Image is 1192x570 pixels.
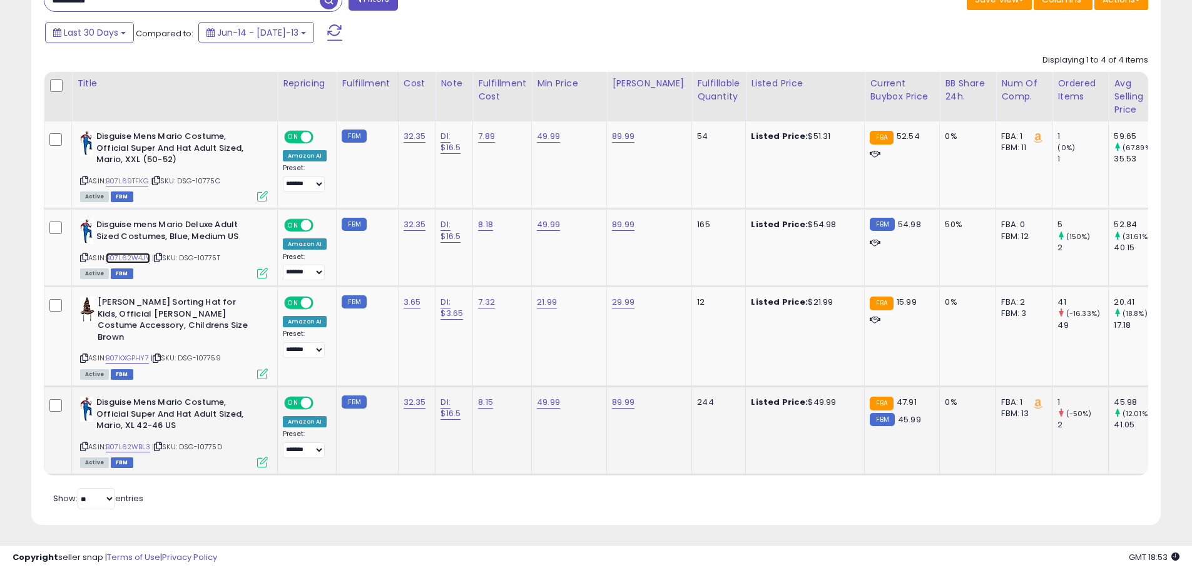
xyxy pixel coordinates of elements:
[198,22,314,43] button: Jun-14 - [DATE]-13
[478,77,526,103] div: Fulfillment Cost
[478,396,493,409] a: 8.15
[1114,297,1164,308] div: 20.41
[1057,77,1103,103] div: Ordered Items
[1057,297,1108,308] div: 41
[152,442,222,452] span: | SKU: DSG-10775D
[136,28,193,39] span: Compared to:
[1066,409,1092,419] small: (-50%)
[1123,308,1148,318] small: (18.8%)
[1114,397,1164,408] div: 45.98
[697,77,740,103] div: Fulfillable Quantity
[1057,219,1108,230] div: 5
[80,397,93,422] img: 41Jf3W0w3vL._SL40_.jpg
[945,131,986,142] div: 0%
[80,219,93,244] img: 41Jf3W0w3vL._SL40_.jpg
[162,551,217,563] a: Privacy Policy
[107,551,160,563] a: Terms of Use
[1001,77,1047,103] div: Num of Comp.
[751,130,808,142] b: Listed Price:
[897,296,917,308] span: 15.99
[537,130,560,143] a: 49.99
[612,396,634,409] a: 89.99
[217,26,298,39] span: Jun-14 - [DATE]-13
[1042,54,1148,66] div: Displaying 1 to 4 of 4 items
[96,397,248,435] b: Disguise Mens Mario Costume, Official Super And Hat Adult Sized, Mario, XL 42-46 US
[1001,231,1042,242] div: FBM: 12
[1114,153,1164,165] div: 35.53
[98,297,250,346] b: [PERSON_NAME] Sorting Hat for Kids, Official [PERSON_NAME] Costume Accessory, Childrens Size Brown
[106,176,148,186] a: B07L69TFKG
[111,191,133,202] span: FBM
[751,296,808,308] b: Listed Price:
[1114,77,1159,116] div: Avg Selling Price
[80,131,93,156] img: 41Jf3W0w3vL._SL40_.jpg
[80,369,109,380] span: All listings currently available for purchase on Amazon
[1057,320,1108,331] div: 49
[1057,143,1075,153] small: (0%)
[612,130,634,143] a: 89.99
[111,457,133,468] span: FBM
[751,219,855,230] div: $54.98
[1123,409,1151,419] small: (12.01%)
[96,219,248,245] b: Disguise mens Mario Deluxe Adult Sized Costumes, Blue, Medium US
[945,77,991,103] div: BB Share 24h.
[283,416,327,427] div: Amazon AI
[537,296,557,308] a: 21.99
[80,297,268,378] div: ASIN:
[283,77,331,90] div: Repricing
[1057,397,1108,408] div: 1
[870,297,893,310] small: FBA
[1114,242,1164,253] div: 40.15
[751,297,855,308] div: $21.99
[404,296,421,308] a: 3.65
[342,295,366,308] small: FBM
[537,218,560,231] a: 49.99
[751,218,808,230] b: Listed Price:
[80,397,268,466] div: ASIN:
[312,132,332,143] span: OFF
[13,552,217,564] div: seller snap | |
[478,130,495,143] a: 7.89
[751,396,808,408] b: Listed Price:
[1001,408,1042,419] div: FBM: 13
[151,353,221,363] span: | SKU: DSG-107759
[751,131,855,142] div: $51.31
[441,130,461,154] a: DI: $16.5
[441,396,461,420] a: DI: $16.5
[283,316,327,327] div: Amazon AI
[312,298,332,308] span: OFF
[751,77,859,90] div: Listed Price
[80,457,109,468] span: All listings currently available for purchase on Amazon
[945,397,986,408] div: 0%
[897,130,920,142] span: 52.54
[537,396,560,409] a: 49.99
[1001,308,1042,319] div: FBM: 3
[13,551,58,563] strong: Copyright
[1066,308,1100,318] small: (-16.33%)
[1114,320,1164,331] div: 17.18
[80,219,268,277] div: ASIN:
[106,442,150,452] a: B07L62WBL3
[697,219,736,230] div: 165
[697,297,736,308] div: 12
[1001,142,1042,153] div: FBM: 11
[1123,143,1154,153] small: (67.89%)
[537,77,601,90] div: Min Price
[945,219,986,230] div: 50%
[697,397,736,408] div: 244
[53,492,143,504] span: Show: entries
[342,130,366,143] small: FBM
[870,77,934,103] div: Current Buybox Price
[612,77,686,90] div: [PERSON_NAME]
[150,176,220,186] span: | SKU: DSG-10775C
[478,218,493,231] a: 8.18
[285,132,301,143] span: ON
[441,77,467,90] div: Note
[404,218,426,231] a: 32.35
[1001,297,1042,308] div: FBA: 2
[1114,219,1164,230] div: 52.84
[111,369,133,380] span: FBM
[285,220,301,231] span: ON
[870,131,893,145] small: FBA
[111,268,133,279] span: FBM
